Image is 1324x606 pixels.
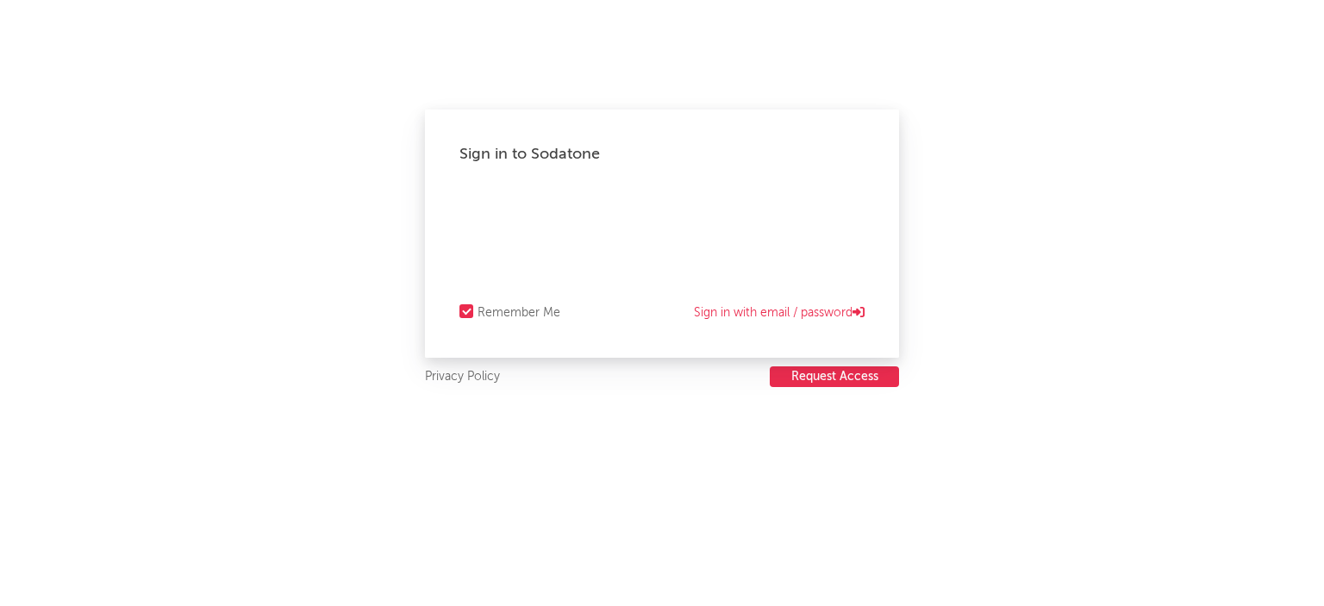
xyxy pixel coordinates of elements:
a: Privacy Policy [425,366,500,388]
button: Request Access [770,366,899,387]
div: Remember Me [478,303,560,323]
a: Request Access [770,366,899,388]
a: Sign in with email / password [694,303,865,323]
div: Sign in to Sodatone [459,144,865,165]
